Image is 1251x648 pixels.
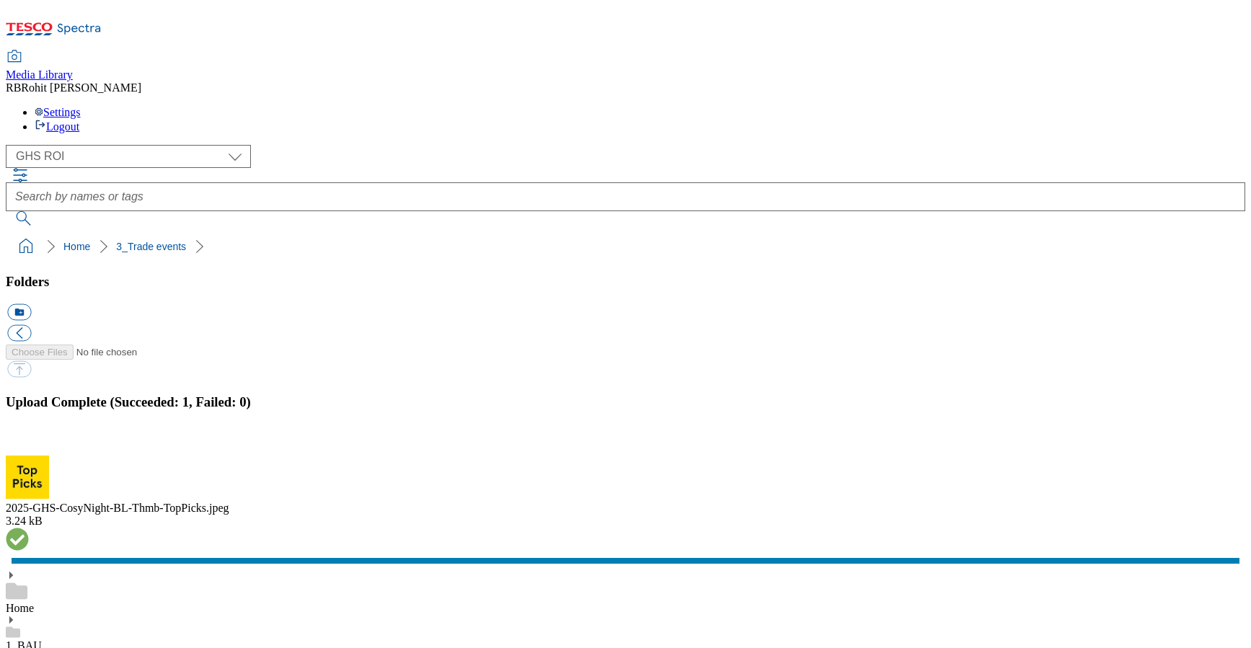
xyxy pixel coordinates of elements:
a: Settings [35,106,81,118]
a: Home [6,602,34,614]
input: Search by names or tags [6,182,1245,211]
a: Logout [35,120,79,133]
a: Media Library [6,51,73,81]
a: 3_Trade events [116,241,186,252]
h3: Folders [6,274,1245,290]
img: preview [6,456,49,499]
span: Rohit [PERSON_NAME] [21,81,141,94]
span: Media Library [6,68,73,81]
div: 2025-GHS-CosyNight-BL-Thmb-TopPicks.jpeg [6,502,1245,515]
nav: breadcrumb [6,233,1245,260]
a: home [14,235,37,258]
h3: Upload Complete (Succeeded: 1, Failed: 0) [6,394,1245,410]
span: RB [6,81,21,94]
a: Home [63,241,90,252]
div: 3.24 kB [6,515,1245,528]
